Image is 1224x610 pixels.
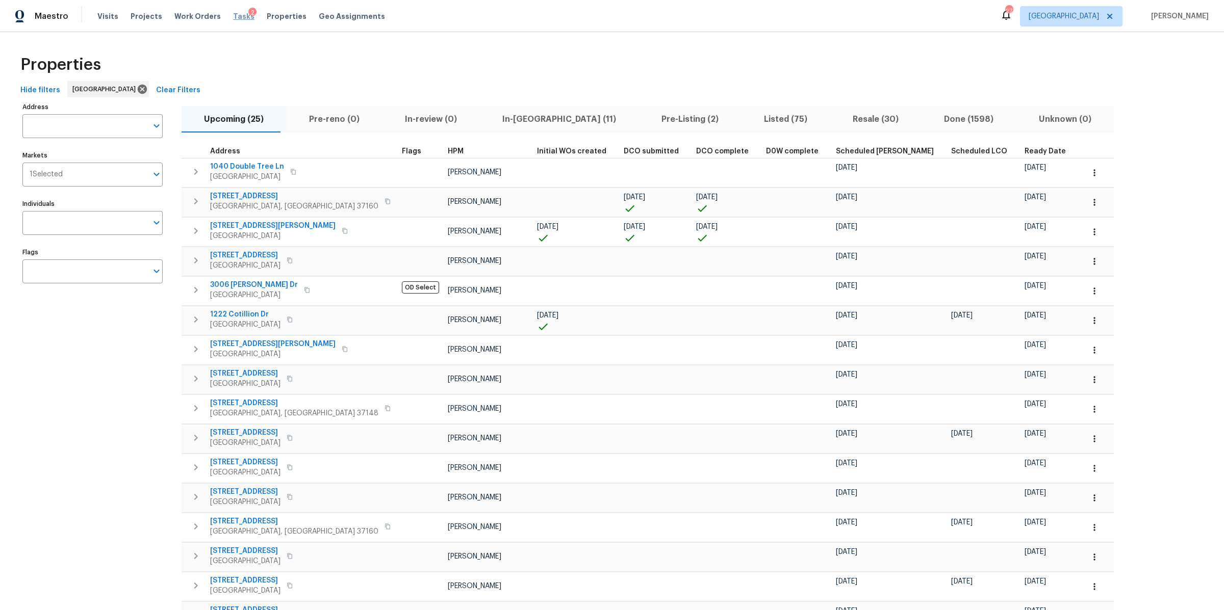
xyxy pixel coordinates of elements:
span: [DATE] [696,194,718,201]
span: [GEOGRAPHIC_DATA], [GEOGRAPHIC_DATA] 37148 [210,408,378,418]
span: [GEOGRAPHIC_DATA] [210,260,280,271]
span: [DATE] [836,341,857,349]
span: [GEOGRAPHIC_DATA] [210,379,280,389]
span: [PERSON_NAME] [448,376,501,383]
span: [DATE] [836,253,857,260]
span: [DATE] [1025,489,1046,496]
span: Flags [402,148,421,155]
span: Listed (75) [747,112,824,126]
span: [DATE] [836,489,857,496]
span: [GEOGRAPHIC_DATA] [210,290,298,300]
span: Hide filters [20,84,60,97]
span: DCO complete [696,148,749,155]
span: [PERSON_NAME] [1147,11,1209,21]
button: Hide filters [16,81,64,100]
span: [DATE] [836,460,857,467]
span: [DATE] [1025,371,1046,378]
span: [DATE] [836,548,857,555]
span: Projects [131,11,162,21]
span: 1040 Double Tree Ln [210,162,284,172]
button: Clear Filters [152,81,205,100]
span: [PERSON_NAME] [448,523,501,531]
span: [PERSON_NAME] [448,316,501,324]
span: [STREET_ADDRESS] [210,546,280,556]
span: Initial WOs created [537,148,606,155]
span: [STREET_ADDRESS] [210,487,280,497]
span: [PERSON_NAME] [448,494,501,501]
span: [DATE] [1025,223,1046,230]
span: [PERSON_NAME] [448,346,501,353]
span: In-[GEOGRAPHIC_DATA] (11) [486,112,633,126]
span: [GEOGRAPHIC_DATA], [GEOGRAPHIC_DATA] 37160 [210,201,378,211]
span: [STREET_ADDRESS] [210,368,280,379]
button: Open [149,119,164,133]
span: [DATE] [836,401,857,408]
span: [GEOGRAPHIC_DATA], [GEOGRAPHIC_DATA] 37160 [210,526,378,537]
span: [GEOGRAPHIC_DATA] [210,349,336,359]
span: [DATE] [624,194,645,201]
span: Properties [20,60,101,70]
span: [DATE] [1025,401,1046,408]
span: [DATE] [1025,578,1046,585]
label: Markets [22,152,163,158]
span: [DATE] [1025,548,1046,555]
span: [DATE] [836,312,857,319]
span: [DATE] [836,578,857,585]
div: 27 [1005,6,1012,16]
span: [GEOGRAPHIC_DATA] [210,497,280,507]
span: [STREET_ADDRESS] [210,428,280,438]
span: [DATE] [1025,164,1046,171]
span: Scheduled [PERSON_NAME] [836,148,934,155]
span: [PERSON_NAME] [448,464,501,471]
span: [PERSON_NAME] [448,435,501,442]
button: Open [149,216,164,230]
span: Visits [97,11,118,21]
span: 1 Selected [30,170,63,179]
span: [GEOGRAPHIC_DATA] [210,438,280,448]
span: [PERSON_NAME] [448,198,501,205]
span: [GEOGRAPHIC_DATA] [210,231,336,241]
span: Maestro [35,11,68,21]
span: [PERSON_NAME] [448,405,501,412]
span: [PERSON_NAME] [448,169,501,176]
button: Open [149,264,164,278]
span: In-review (0) [389,112,474,126]
span: Address [210,148,240,155]
div: [GEOGRAPHIC_DATA] [67,81,149,97]
span: [PERSON_NAME] [448,287,501,294]
span: [DATE] [951,312,973,319]
span: [STREET_ADDRESS][PERSON_NAME] [210,221,336,231]
span: [DATE] [951,430,973,437]
span: [DATE] [1025,341,1046,349]
span: [STREET_ADDRESS] [210,575,280,586]
span: [STREET_ADDRESS][PERSON_NAME] [210,339,336,349]
span: Clear Filters [156,84,200,97]
span: [DATE] [1025,519,1046,526]
span: Pre-Listing (2) [645,112,735,126]
span: OD Select [402,281,439,294]
span: Work Orders [174,11,221,21]
span: D0W complete [766,148,819,155]
span: [GEOGRAPHIC_DATA] [72,84,140,94]
div: 2 [248,8,257,18]
span: [PERSON_NAME] [448,582,501,590]
span: [GEOGRAPHIC_DATA] [210,172,284,182]
span: Resale (30) [836,112,915,126]
button: Open [149,167,164,181]
span: [DATE] [836,282,857,289]
span: Ready Date [1025,148,1066,155]
span: [DATE] [951,578,973,585]
span: [DATE] [1025,430,1046,437]
span: [GEOGRAPHIC_DATA] [210,467,280,478]
span: [STREET_ADDRESS] [210,398,378,408]
span: [DATE] [1025,194,1046,201]
span: [DATE] [836,164,857,171]
span: [PERSON_NAME] [448,257,501,264]
span: Geo Assignments [319,11,385,21]
span: [DATE] [836,519,857,526]
span: [PERSON_NAME] [448,228,501,235]
span: [STREET_ADDRESS] [210,191,378,201]
span: [DATE] [836,223,857,230]
span: 1222 Cotillion Dr [210,309,280,320]
span: Done (1598) [927,112,1010,126]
